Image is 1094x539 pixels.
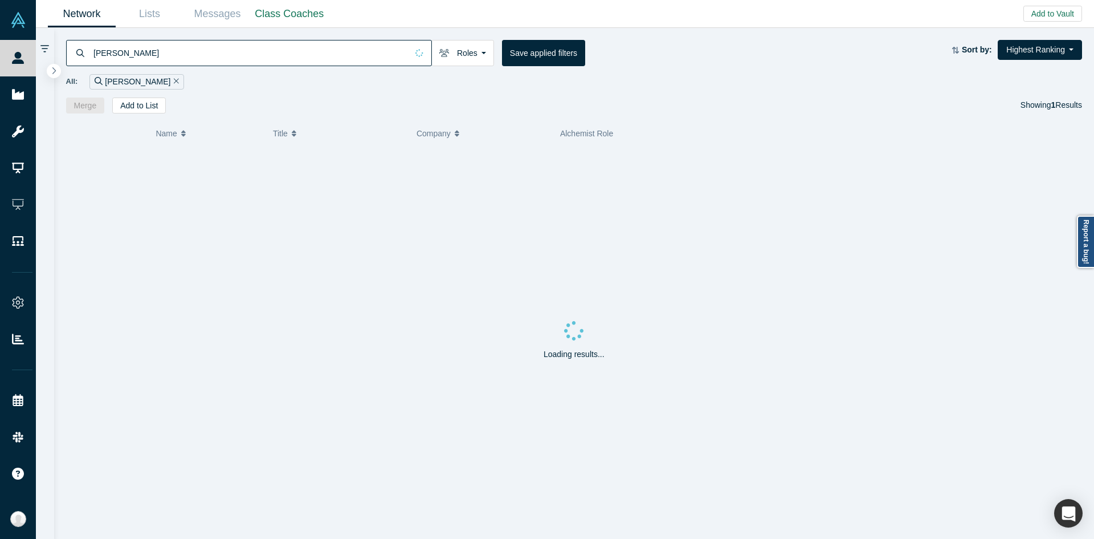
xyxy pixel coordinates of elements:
[560,129,613,138] span: Alchemist Role
[66,76,78,87] span: All:
[10,12,26,28] img: Alchemist Vault Logo
[273,121,405,145] button: Title
[183,1,251,27] a: Messages
[1023,6,1082,22] button: Add to Vault
[544,348,605,360] p: Loading results...
[66,98,105,114] button: Merge
[170,75,179,88] button: Remove Filter
[1077,216,1094,268] a: Report a bug!
[417,121,548,145] button: Company
[112,98,166,114] button: Add to List
[156,121,261,145] button: Name
[48,1,116,27] a: Network
[116,1,183,27] a: Lists
[431,40,494,66] button: Roles
[1051,100,1082,110] span: Results
[10,511,26,527] img: Anna Sanchez's Account
[156,121,177,145] span: Name
[1020,98,1082,114] div: Showing
[1051,100,1056,110] strong: 1
[998,40,1082,60] button: Highest Ranking
[417,121,451,145] span: Company
[251,1,328,27] a: Class Coaches
[273,121,288,145] span: Title
[92,39,407,66] input: Search by name, title, company, summary, expertise, investment criteria or topics of focus
[502,40,585,66] button: Save applied filters
[89,74,184,90] div: [PERSON_NAME]
[962,45,992,54] strong: Sort by:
